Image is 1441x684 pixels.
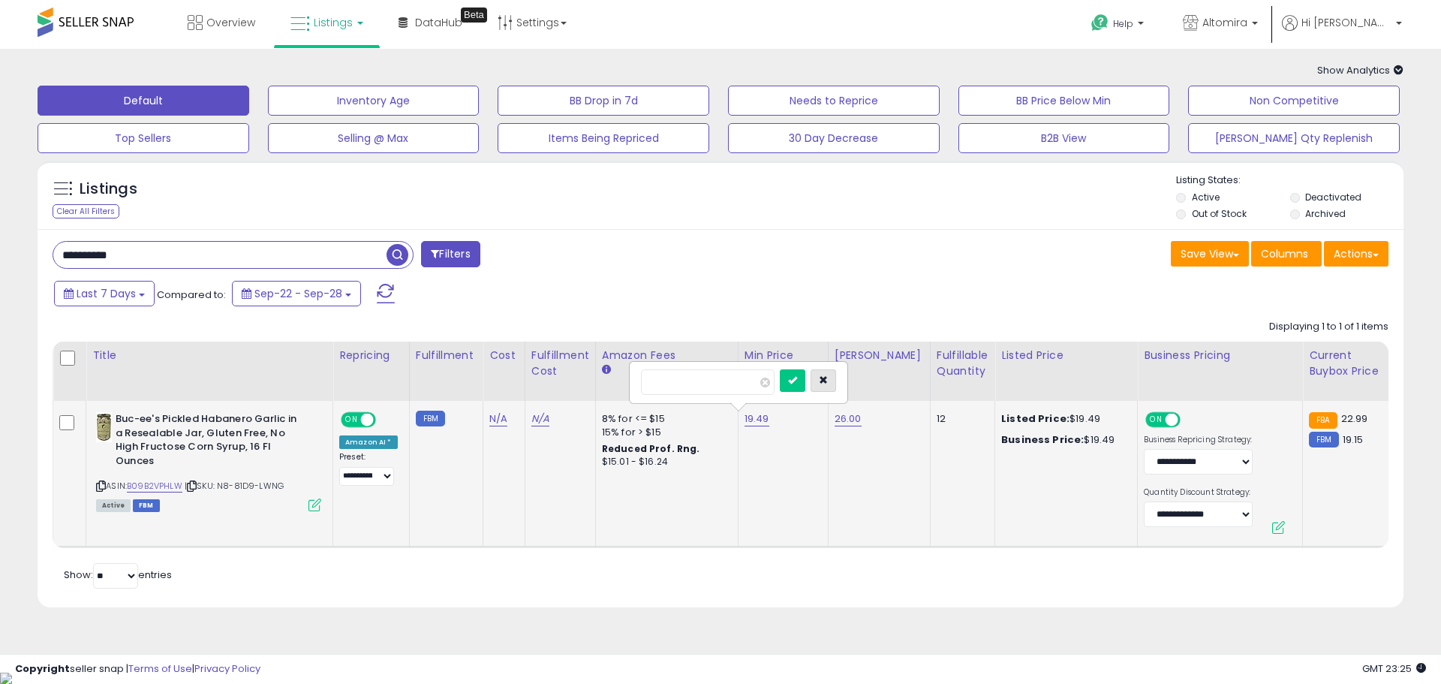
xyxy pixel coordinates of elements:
[728,123,940,153] button: 30 Day Decrease
[1309,412,1337,429] small: FBA
[602,456,727,469] div: $15.01 - $16.24
[1192,191,1220,203] label: Active
[1202,15,1247,30] span: Altomira
[1171,241,1249,267] button: Save View
[531,411,549,426] a: N/A
[206,15,255,30] span: Overview
[1144,348,1296,363] div: Business Pricing
[80,179,137,200] h5: Listings
[1001,412,1126,426] div: $19.49
[15,661,70,676] strong: Copyright
[268,123,480,153] button: Selling @ Max
[1324,241,1388,267] button: Actions
[342,414,361,426] span: ON
[498,86,709,116] button: BB Drop in 7d
[602,363,611,377] small: Amazon Fees.
[602,442,700,455] b: Reduced Prof. Rng.
[1144,487,1253,498] label: Quantity Discount Strategy:
[1317,63,1403,77] span: Show Analytics
[92,348,326,363] div: Title
[339,348,403,363] div: Repricing
[254,286,342,301] span: Sep-22 - Sep-28
[157,288,226,302] span: Compared to:
[15,662,260,676] div: seller snap | |
[602,426,727,439] div: 15% for > $15
[937,348,988,379] div: Fulfillable Quantity
[1144,435,1253,445] label: Business Repricing Strategy:
[602,412,727,426] div: 8% for <= $15
[232,281,361,306] button: Sep-22 - Sep-28
[268,86,480,116] button: Inventory Age
[937,412,983,426] div: 12
[64,568,172,582] span: Show: entries
[416,411,445,426] small: FBM
[1341,411,1368,426] span: 22.99
[489,348,519,363] div: Cost
[194,661,260,676] a: Privacy Policy
[1001,411,1069,426] b: Listed Price:
[728,86,940,116] button: Needs to Reprice
[116,412,298,472] b: Buc-ee's Pickled Habanero Garlic in a Resealable Jar, Gluten Free, No High Fructose Corn Syrup, 1...
[958,86,1170,116] button: BB Price Below Min
[835,348,924,363] div: [PERSON_NAME]
[1188,86,1400,116] button: Non Competitive
[96,499,131,512] span: All listings currently available for purchase on Amazon
[1188,123,1400,153] button: [PERSON_NAME] Qty Replenish
[416,348,477,363] div: Fulfillment
[1362,661,1426,676] span: 2025-10-6 23:25 GMT
[53,204,119,218] div: Clear All Filters
[1261,246,1308,261] span: Columns
[185,480,284,492] span: | SKU: N8-81D9-LWNG
[339,435,398,449] div: Amazon AI *
[1343,432,1364,447] span: 19.15
[421,241,480,267] button: Filters
[127,480,182,493] a: B09B2VPHLW
[1282,15,1402,49] a: Hi [PERSON_NAME]
[1251,241,1322,267] button: Columns
[1001,432,1084,447] b: Business Price:
[77,286,136,301] span: Last 7 Days
[54,281,155,306] button: Last 7 Days
[1309,432,1338,447] small: FBM
[1001,433,1126,447] div: $19.49
[835,411,862,426] a: 26.00
[1113,17,1133,30] span: Help
[745,348,822,363] div: Min Price
[374,414,398,426] span: OFF
[1176,173,1403,188] p: Listing States:
[314,15,353,30] span: Listings
[415,15,462,30] span: DataHub
[1091,14,1109,32] i: Get Help
[38,86,249,116] button: Default
[133,499,160,512] span: FBM
[1305,191,1361,203] label: Deactivated
[461,8,487,23] div: Tooltip anchor
[489,411,507,426] a: N/A
[128,661,192,676] a: Terms of Use
[1309,348,1386,379] div: Current Buybox Price
[1192,207,1247,220] label: Out of Stock
[96,412,321,510] div: ASIN:
[1301,15,1391,30] span: Hi [PERSON_NAME]
[602,348,732,363] div: Amazon Fees
[1147,414,1166,426] span: ON
[498,123,709,153] button: Items Being Repriced
[96,412,112,442] img: 41U6Qmo3NkL._SL40_.jpg
[531,348,589,379] div: Fulfillment Cost
[1001,348,1131,363] div: Listed Price
[1305,207,1346,220] label: Archived
[1269,320,1388,334] div: Displaying 1 to 1 of 1 items
[1079,2,1159,49] a: Help
[38,123,249,153] button: Top Sellers
[339,452,398,486] div: Preset:
[745,411,769,426] a: 19.49
[1178,414,1202,426] span: OFF
[958,123,1170,153] button: B2B View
